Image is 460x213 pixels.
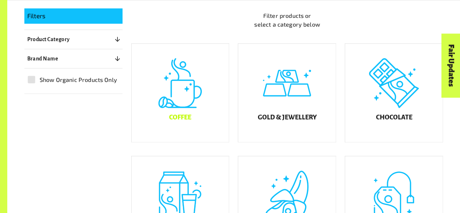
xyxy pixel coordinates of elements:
p: Product Category [27,35,70,44]
p: Filters [27,11,120,21]
a: Chocolate [345,43,443,142]
button: Brand Name [24,52,123,65]
span: Show Organic Products Only [40,75,117,84]
button: Product Category [24,33,123,46]
h5: Coffee [169,114,191,121]
a: Coffee [131,43,229,142]
h5: Chocolate [376,114,412,121]
h5: Gold & Jewellery [257,114,316,121]
p: Brand Name [27,54,59,63]
a: Gold & Jewellery [238,43,336,142]
p: Filter products or select a category below [131,11,443,29]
